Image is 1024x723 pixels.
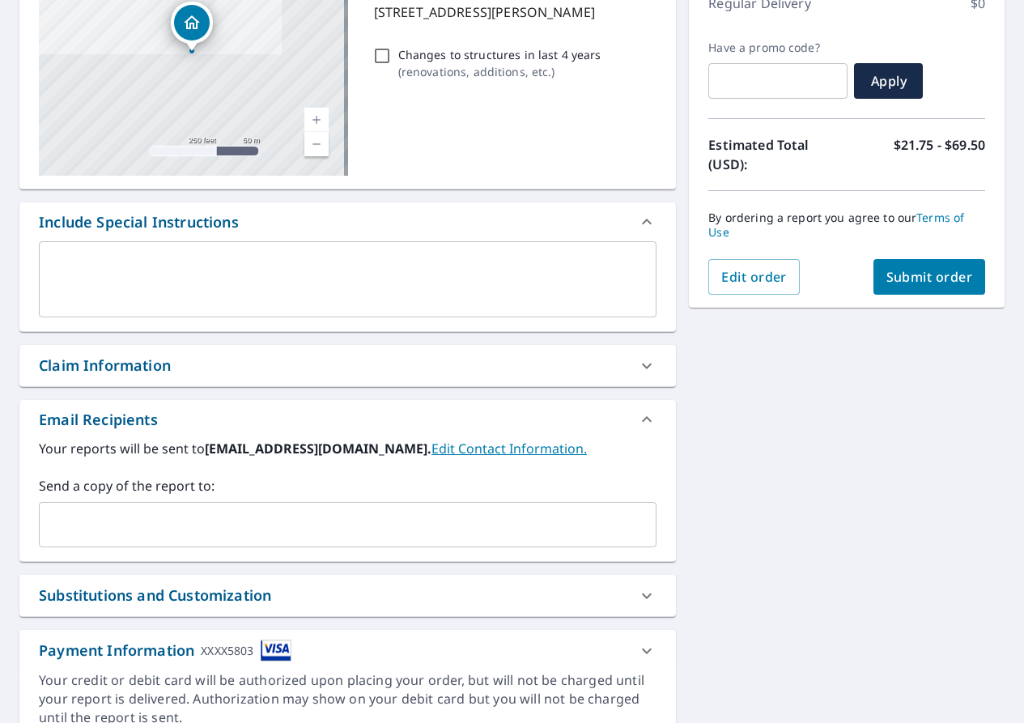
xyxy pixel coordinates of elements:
button: Edit order [708,259,800,295]
p: [STREET_ADDRESS][PERSON_NAME] [374,2,651,22]
b: [EMAIL_ADDRESS][DOMAIN_NAME]. [205,440,431,457]
p: By ordering a report you agree to our [708,211,985,240]
div: Email Recipients [39,409,158,431]
img: cardImage [261,640,291,661]
div: Payment InformationXXXX5803cardImage [19,630,676,671]
label: Send a copy of the report to: [39,476,656,495]
label: Have a promo code? [708,40,848,55]
div: Claim Information [39,355,171,376]
p: $21.75 - $69.50 [894,135,985,174]
a: Terms of Use [708,210,964,240]
a: Current Level 17, Zoom Out [304,132,329,156]
div: Email Recipients [19,400,676,439]
span: Edit order [721,268,787,286]
label: Your reports will be sent to [39,439,656,458]
div: Substitutions and Customization [19,575,676,616]
div: Substitutions and Customization [39,585,271,606]
a: EditContactInfo [431,440,587,457]
button: Submit order [873,259,986,295]
button: Apply [854,63,923,99]
span: Apply [867,72,910,90]
span: Submit order [886,268,973,286]
div: Dropped pin, building 1, Residential property, 41273 Erma Ave Fremont, CA 94539 [171,2,213,52]
div: Include Special Instructions [19,202,676,241]
a: Current Level 17, Zoom In [304,108,329,132]
div: Include Special Instructions [39,211,239,233]
div: XXXX5803 [201,640,253,661]
p: ( renovations, additions, etc. ) [398,63,601,80]
p: Estimated Total (USD): [708,135,847,174]
p: Changes to structures in last 4 years [398,46,601,63]
div: Claim Information [19,345,676,386]
div: Payment Information [39,640,291,661]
